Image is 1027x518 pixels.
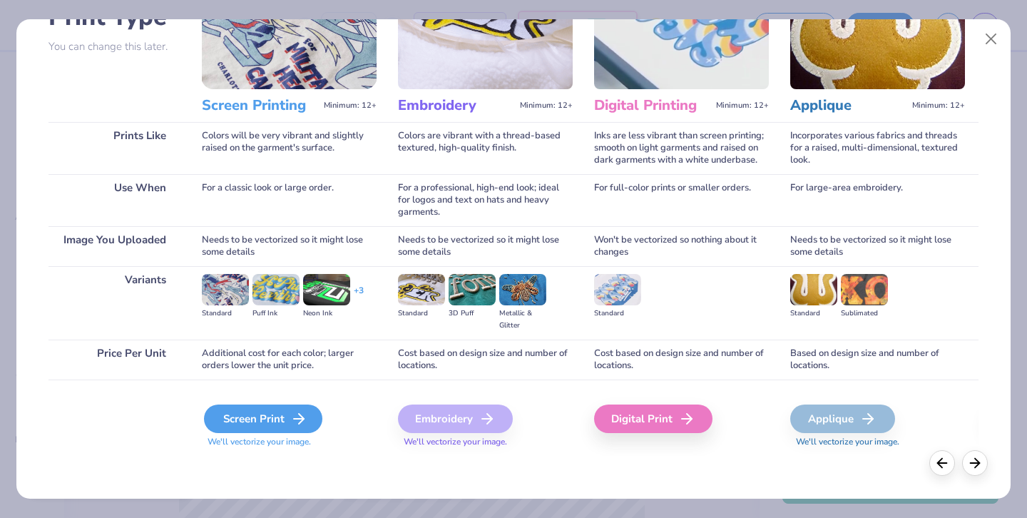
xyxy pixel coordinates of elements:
h3: Digital Printing [594,96,710,115]
button: Close [978,26,1005,53]
img: Standard [202,274,249,305]
img: Standard [790,274,837,305]
div: Neon Ink [303,308,350,320]
div: Incorporates various fabrics and threads for a raised, multi-dimensional, textured look. [790,122,965,174]
div: Based on design size and number of locations. [790,340,965,380]
div: Standard [790,308,837,320]
span: Minimum: 12+ [520,101,573,111]
div: Standard [202,308,249,320]
div: Won't be vectorized so nothing about it changes [594,226,769,266]
div: Applique [790,405,895,433]
img: Neon Ink [303,274,350,305]
div: Price Per Unit [48,340,180,380]
img: Puff Ink [252,274,300,305]
div: + 3 [354,285,364,309]
p: You can change this later. [48,41,180,53]
div: Use When [48,174,180,226]
h3: Screen Printing [202,96,318,115]
span: Minimum: 12+ [912,101,965,111]
div: 3D Puff [449,308,496,320]
div: For large-area embroidery. [790,174,965,226]
div: Screen Print [204,405,322,433]
div: Image You Uploaded [48,226,180,266]
img: 3D Puff [449,274,496,305]
div: Embroidery [398,405,513,433]
span: We'll vectorize your image. [790,436,965,448]
div: Needs to be vectorized so it might lose some details [398,226,573,266]
h3: Applique [790,96,906,115]
div: Sublimated [841,308,888,320]
div: Colors will be very vibrant and slightly raised on the garment's surface. [202,122,377,174]
div: Colors are vibrant with a thread-based textured, high-quality finish. [398,122,573,174]
img: Standard [594,274,641,305]
h3: Embroidery [398,96,514,115]
div: Additional cost for each color; larger orders lower the unit price. [202,340,377,380]
img: Standard [398,274,445,305]
div: Standard [398,308,445,320]
div: Standard [594,308,641,320]
div: For a professional, high-end look; ideal for logos and text on hats and heavy garments. [398,174,573,226]
span: We'll vectorize your image. [398,436,573,448]
img: Sublimated [841,274,888,305]
div: For full-color prints or smaller orders. [594,174,769,226]
img: Metallic & Glitter [499,274,546,305]
div: Puff Ink [252,308,300,320]
div: Digital Print [594,405,712,433]
div: Prints Like [48,122,180,174]
span: We'll vectorize your image. [202,436,377,448]
span: Minimum: 12+ [324,101,377,111]
div: For a classic look or large order. [202,174,377,226]
div: Cost based on design size and number of locations. [398,340,573,380]
div: Needs to be vectorized so it might lose some details [202,226,377,266]
span: Minimum: 12+ [716,101,769,111]
div: Needs to be vectorized so it might lose some details [790,226,965,266]
div: Inks are less vibrant than screen printing; smooth on light garments and raised on dark garments ... [594,122,769,174]
div: Variants [48,266,180,340]
div: Cost based on design size and number of locations. [594,340,769,380]
div: Metallic & Glitter [499,308,546,332]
